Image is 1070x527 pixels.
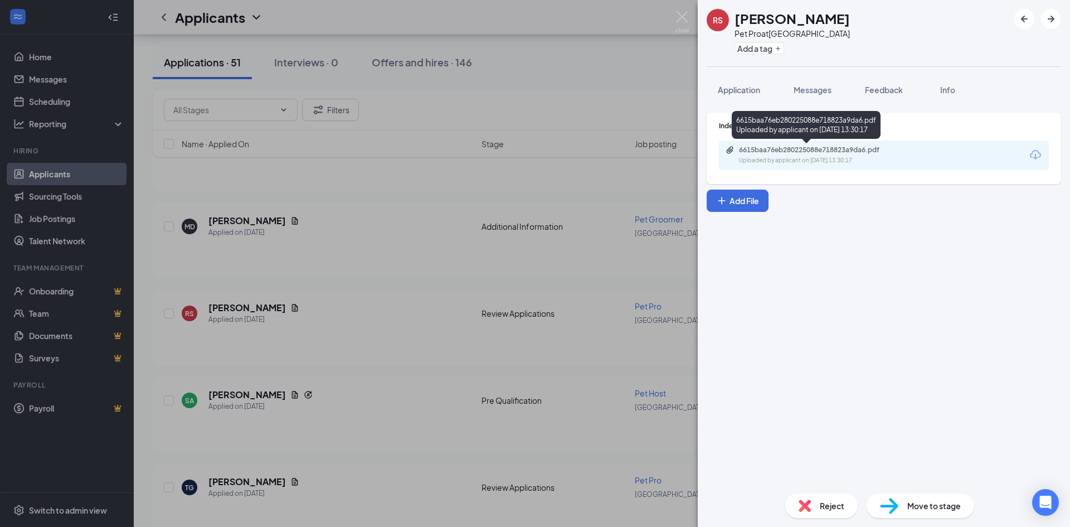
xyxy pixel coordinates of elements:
[739,156,906,165] div: Uploaded by applicant on [DATE] 13:30:17
[794,85,831,95] span: Messages
[716,195,727,206] svg: Plus
[907,500,961,512] span: Move to stage
[735,28,850,39] div: Pet Pro at [GEOGRAPHIC_DATA]
[775,45,781,52] svg: Plus
[1018,12,1031,26] svg: ArrowLeftNew
[735,9,850,28] h1: [PERSON_NAME]
[707,190,769,212] button: Add FilePlus
[1014,9,1034,29] button: ArrowLeftNew
[1032,489,1059,516] div: Open Intercom Messenger
[713,14,723,26] div: RS
[739,146,895,154] div: 6615baa76eb280225088e718823a9da6.pdf
[820,500,844,512] span: Reject
[732,111,881,139] div: 6615baa76eb280225088e718823a9da6.pdf Uploaded by applicant on [DATE] 13:30:17
[718,85,760,95] span: Application
[1029,148,1042,162] svg: Download
[1041,9,1061,29] button: ArrowRight
[1044,12,1058,26] svg: ArrowRight
[719,121,1049,130] div: Indeed Resume
[726,146,906,165] a: Paperclip6615baa76eb280225088e718823a9da6.pdfUploaded by applicant on [DATE] 13:30:17
[865,85,903,95] span: Feedback
[735,42,784,54] button: PlusAdd a tag
[726,146,735,154] svg: Paperclip
[940,85,955,95] span: Info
